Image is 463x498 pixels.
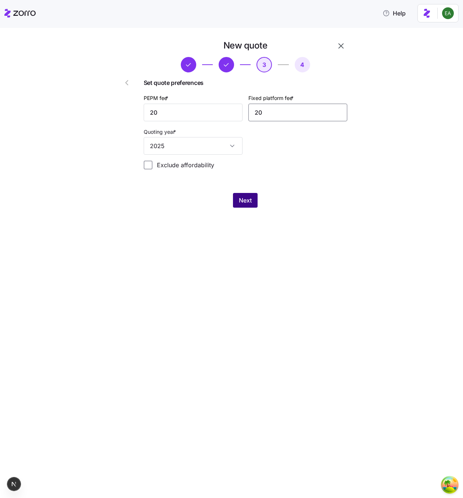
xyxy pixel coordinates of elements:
[442,477,457,492] button: Open Tanstack query devtools
[383,9,406,18] span: Help
[144,137,243,155] input: Quoting year $
[256,57,272,72] button: 3
[144,78,347,87] span: Set quote preferences
[295,57,310,72] button: 4
[239,196,252,205] span: Next
[233,193,258,208] button: Next
[144,104,243,121] input: PEPM $
[152,161,214,169] label: Exclude affordability
[223,40,268,51] h1: New quote
[377,6,412,21] button: Help
[248,104,347,121] input: Fixed platform fee $
[248,94,295,102] label: Fixed platform fee
[144,94,170,102] label: PEPM fee
[144,128,177,136] label: Quoting year
[442,7,454,19] img: 825f81ac18705407de6586dd0afd9873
